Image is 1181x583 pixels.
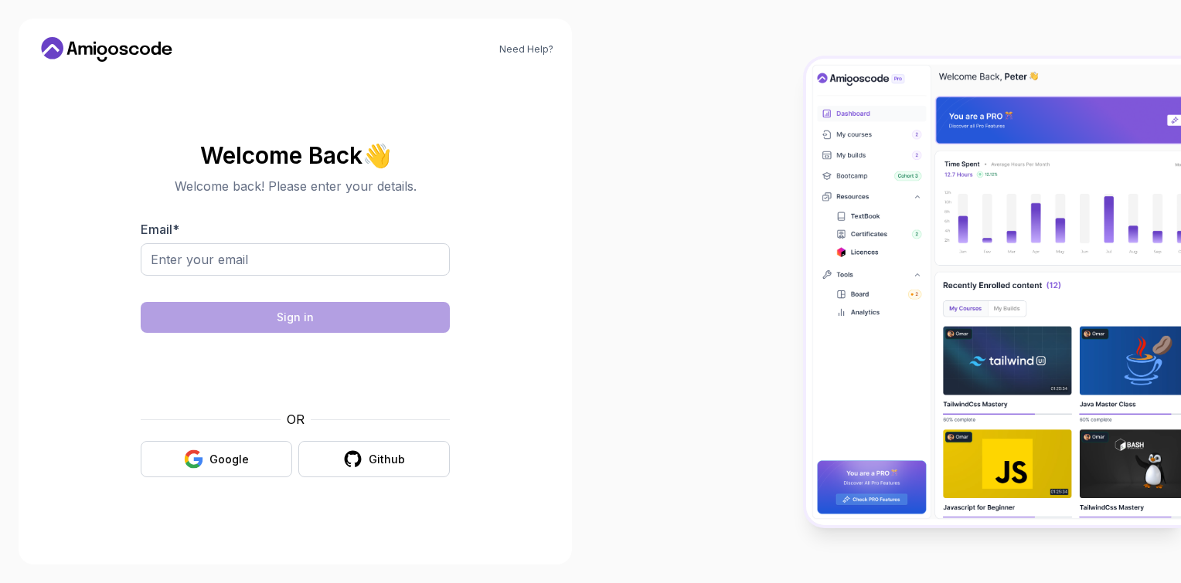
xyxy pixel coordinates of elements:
[141,143,450,168] h2: Welcome Back
[179,342,412,401] iframe: Widget containing checkbox for hCaptcha security challenge
[141,222,179,237] label: Email *
[361,141,392,169] span: 👋
[141,243,450,276] input: Enter your email
[369,452,405,467] div: Github
[141,441,292,477] button: Google
[298,441,450,477] button: Github
[277,310,314,325] div: Sign in
[37,37,176,62] a: Home link
[209,452,249,467] div: Google
[806,59,1181,525] img: Amigoscode Dashboard
[499,43,553,56] a: Need Help?
[141,302,450,333] button: Sign in
[287,410,305,429] p: OR
[141,177,450,195] p: Welcome back! Please enter your details.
